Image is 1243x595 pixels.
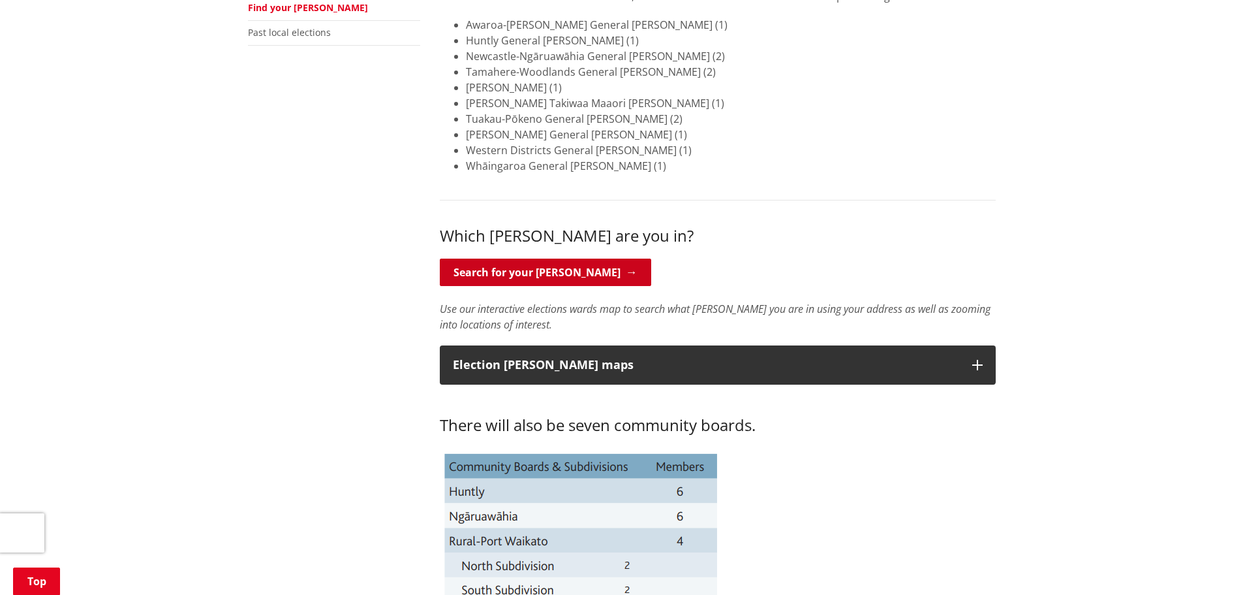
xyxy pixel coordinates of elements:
[466,142,996,158] li: Western Districts General [PERSON_NAME] (1)
[440,227,996,246] h3: Which [PERSON_NAME] are you in?
[466,48,996,64] li: Newcastle-Ngāruawāhia General [PERSON_NAME] (2)
[466,64,996,80] li: Tamahere-Woodlands General [PERSON_NAME] (2)
[248,1,368,14] a: Find your [PERSON_NAME]
[466,111,996,127] li: Tuakau-Pōkeno General [PERSON_NAME] (2)
[1183,540,1230,587] iframe: Messenger Launcher
[248,26,331,39] a: Past local elections
[440,398,996,436] h3: There will also be seven community boards.
[440,302,990,332] em: Use our interactive elections wards map to search what [PERSON_NAME] you are in using your addres...
[453,359,959,372] p: Election [PERSON_NAME] maps
[466,33,996,48] li: Huntly General [PERSON_NAME] (1)
[466,17,996,33] li: Awaroa-[PERSON_NAME] General [PERSON_NAME] (1)
[466,158,996,174] li: Whāingaroa General [PERSON_NAME] (1)
[466,95,996,111] li: [PERSON_NAME] Takiwaa Maaori [PERSON_NAME] (1)
[440,346,996,385] button: Election [PERSON_NAME] maps
[13,568,60,595] a: Top
[440,259,651,286] a: Search for your [PERSON_NAME]
[466,127,996,142] li: [PERSON_NAME] General [PERSON_NAME] (1)
[466,80,996,95] li: [PERSON_NAME] (1)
